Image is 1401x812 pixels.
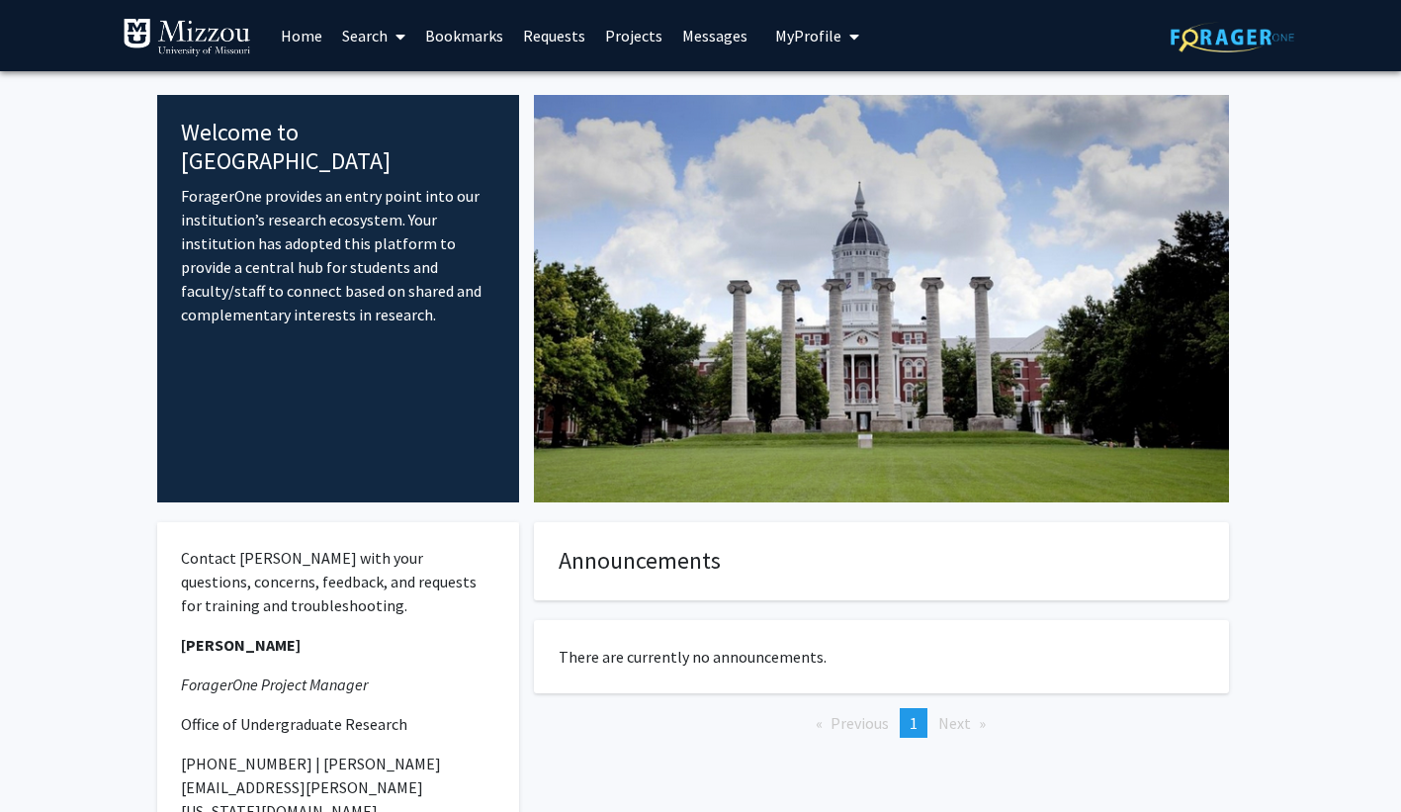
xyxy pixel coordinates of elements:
[559,547,1204,576] h4: Announcements
[775,26,841,45] span: My Profile
[332,1,415,70] a: Search
[831,713,889,733] span: Previous
[938,713,971,733] span: Next
[415,1,513,70] a: Bookmarks
[181,184,496,326] p: ForagerOne provides an entry point into our institution’s research ecosystem. Your institution ha...
[1171,22,1294,52] img: ForagerOne Logo
[595,1,672,70] a: Projects
[672,1,757,70] a: Messages
[15,723,84,797] iframe: Chat
[534,708,1229,738] ul: Pagination
[534,95,1229,502] img: Cover Image
[123,18,251,57] img: University of Missouri Logo
[181,635,301,655] strong: [PERSON_NAME]
[910,713,918,733] span: 1
[271,1,332,70] a: Home
[559,645,1204,669] p: There are currently no announcements.
[513,1,595,70] a: Requests
[181,119,496,176] h4: Welcome to [GEOGRAPHIC_DATA]
[181,675,368,694] em: ForagerOne Project Manager
[181,712,496,736] p: Office of Undergraduate Research
[181,546,496,617] p: Contact [PERSON_NAME] with your questions, concerns, feedback, and requests for training and trou...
